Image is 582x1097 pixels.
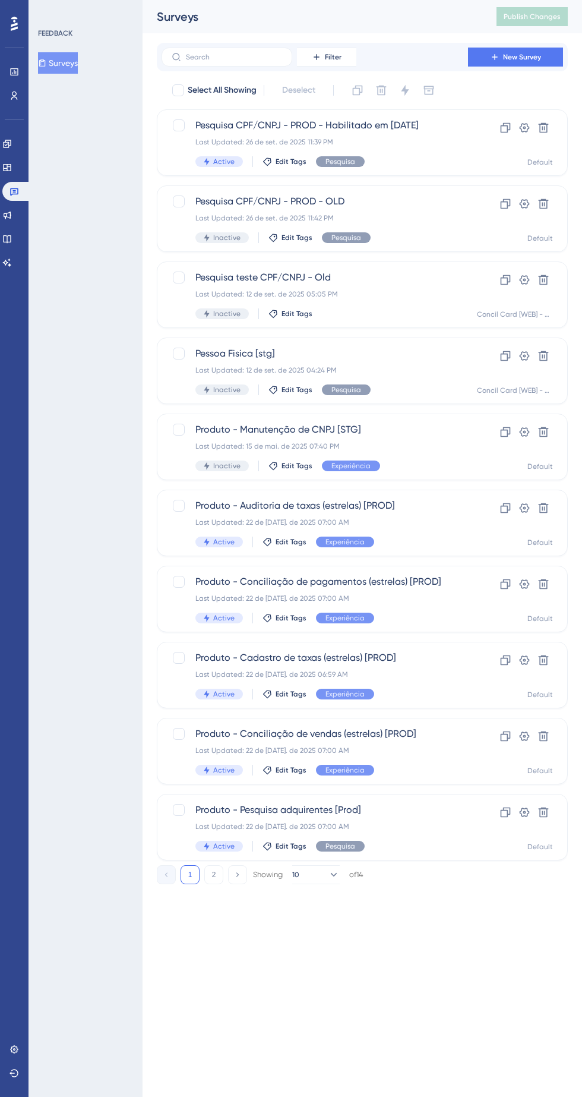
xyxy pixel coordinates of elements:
[527,842,553,852] div: Default
[195,137,434,147] div: Last Updated: 26 de set. de 2025 11:39 PM
[325,689,365,699] span: Experiência
[253,869,283,880] div: Showing
[331,233,361,242] span: Pesquisa
[503,52,541,62] span: New Survey
[297,48,356,67] button: Filter
[213,537,235,547] span: Active
[268,385,312,395] button: Edit Tags
[527,538,553,547] div: Default
[157,8,467,25] div: Surveys
[213,309,241,319] span: Inactive
[527,766,553,776] div: Default
[276,157,306,166] span: Edit Tags
[281,461,312,471] span: Edit Tags
[325,52,341,62] span: Filter
[262,157,306,166] button: Edit Tags
[331,385,361,395] span: Pesquisa
[281,385,312,395] span: Edit Tags
[262,613,306,623] button: Edit Tags
[195,442,434,451] div: Last Updated: 15 de mai. de 2025 07:40 PM
[181,865,200,884] button: 1
[195,746,434,755] div: Last Updated: 22 de [DATE]. de 2025 07:00 AM
[527,234,553,243] div: Default
[38,29,72,38] div: FEEDBACK
[195,575,441,589] span: Produto - Conciliação de pagamentos (estrelas) [PROD]
[325,841,355,851] span: Pesquisa
[262,689,306,699] button: Edit Tags
[195,213,434,223] div: Last Updated: 26 de set. de 2025 11:42 PM
[213,461,241,471] span: Inactive
[213,765,235,775] span: Active
[349,869,363,880] div: of 14
[195,194,434,209] span: Pesquisa CPF/CNPJ - PROD - OLD
[468,48,563,67] button: New Survey
[504,12,561,21] span: Publish Changes
[195,518,434,527] div: Last Updated: 22 de [DATE]. de 2025 07:00 AM
[195,803,434,817] span: Produto - Pesquisa adquirentes [Prod]
[213,233,241,242] span: Inactive
[262,537,306,547] button: Edit Tags
[325,157,355,166] span: Pesquisa
[268,309,312,319] button: Edit Tags
[195,594,441,603] div: Last Updated: 22 de [DATE]. de 2025 07:00 AM
[292,870,299,880] span: 10
[325,537,365,547] span: Experiência
[527,690,553,699] div: Default
[195,365,434,375] div: Last Updated: 12 de set. de 2025 04:24 PM
[477,310,553,319] div: Concil Card [WEB] - STG
[195,289,434,299] div: Last Updated: 12 de set. de 2025 05:05 PM
[195,651,434,665] span: Produto - Cadastro de taxas (estrelas) [PROD]
[276,613,306,623] span: Edit Tags
[527,614,553,623] div: Default
[268,233,312,242] button: Edit Tags
[38,52,78,74] button: Surveys
[527,462,553,471] div: Default
[477,386,553,395] div: Concil Card [WEB] - STG
[496,7,568,26] button: Publish Changes
[213,689,235,699] span: Active
[204,865,223,884] button: 2
[195,822,434,831] div: Last Updated: 22 de [DATE]. de 2025 07:00 AM
[195,727,434,741] span: Produto - Conciliação de vendas (estrelas) [PROD]
[282,83,315,97] span: Deselect
[276,537,306,547] span: Edit Tags
[195,499,434,513] span: Produto - Auditoria de taxas (estrelas) [PROD]
[195,118,434,133] span: Pesquisa CPF/CNPJ - PROD - Habilitado em [DATE]
[268,461,312,471] button: Edit Tags
[195,670,434,679] div: Last Updated: 22 de [DATE]. de 2025 06:59 AM
[188,83,257,97] span: Select All Showing
[213,613,235,623] span: Active
[271,80,326,101] button: Deselect
[213,841,235,851] span: Active
[325,613,365,623] span: Experiência
[276,765,306,775] span: Edit Tags
[281,309,312,319] span: Edit Tags
[527,157,553,167] div: Default
[262,765,306,775] button: Edit Tags
[276,689,306,699] span: Edit Tags
[331,461,371,471] span: Experiência
[213,157,235,166] span: Active
[276,841,306,851] span: Edit Tags
[195,270,434,285] span: Pesquisa teste CPF/CNPJ - Old
[262,841,306,851] button: Edit Tags
[186,53,282,61] input: Search
[195,423,434,437] span: Produto - Manutenção de CNPJ [STG]
[292,865,340,884] button: 10
[213,385,241,395] span: Inactive
[325,765,365,775] span: Experiência
[281,233,312,242] span: Edit Tags
[195,346,434,361] span: Pessoa Fisica [stg]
